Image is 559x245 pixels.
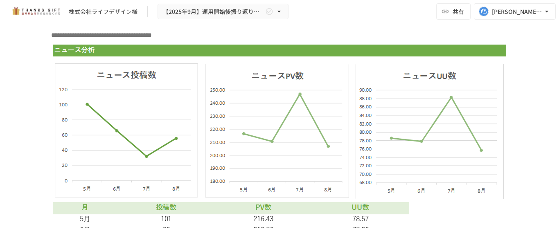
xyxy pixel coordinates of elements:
span: 共有 [453,7,464,16]
span: 【2025年9月】運用開始後振り返りミーティング [163,7,264,17]
button: [PERSON_NAME][EMAIL_ADDRESS][DOMAIN_NAME] [474,3,556,20]
button: 【2025年9月】運用開始後振り返りミーティング [158,4,289,20]
div: [PERSON_NAME][EMAIL_ADDRESS][DOMAIN_NAME] [492,7,543,17]
img: mMP1OxWUAhQbsRWCurg7vIHe5HqDpP7qZo7fRoNLXQh [10,5,62,18]
button: 共有 [436,3,471,20]
div: 株式会社ライフデザイン様 [69,7,137,16]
